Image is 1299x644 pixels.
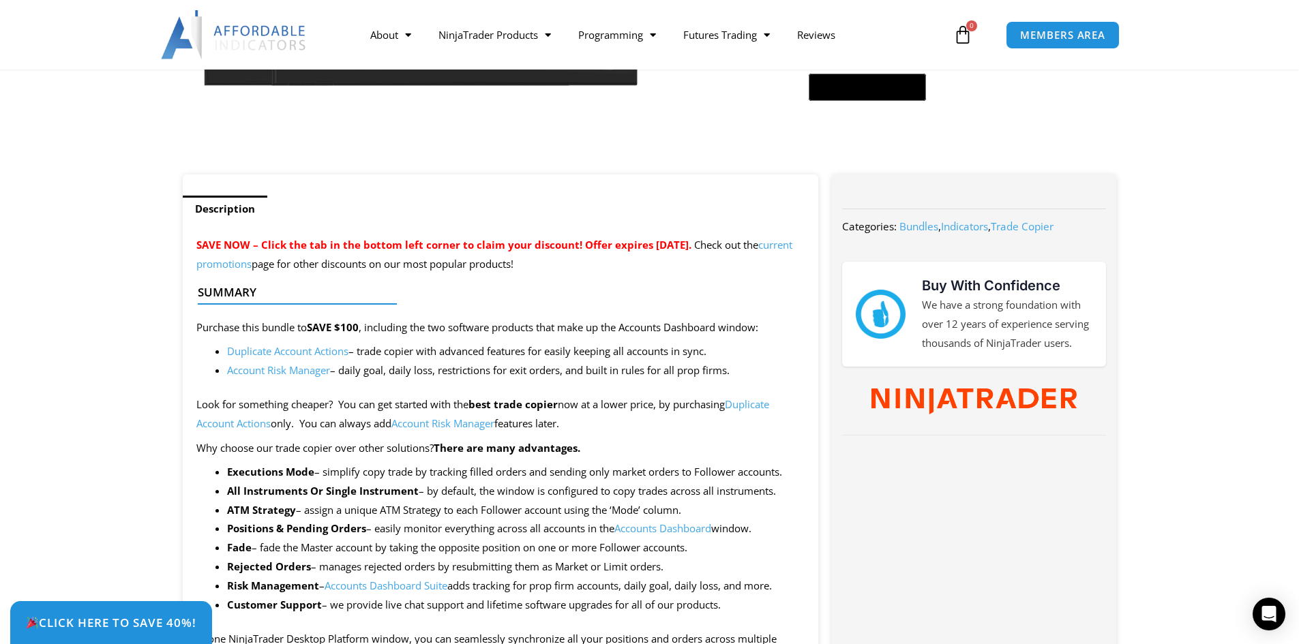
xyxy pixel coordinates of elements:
[670,19,783,50] a: Futures Trading
[991,219,1054,233] a: Trade Copier
[1020,30,1105,40] span: MEMBERS AREA
[198,286,793,299] h4: Summary
[899,219,938,233] a: Bundles
[809,74,926,101] button: Buy with GPay
[227,519,805,538] li: – easily monitor everything across all accounts in the window.
[922,275,1092,296] h3: Buy With Confidence
[183,196,267,222] a: Description
[196,238,691,251] span: SAVE NOW – Click the tab in the bottom left corner to claim your discount! Offer expires [DATE].
[691,109,1089,121] iframe: PayPal Message 1
[227,342,805,361] li: – trade copier with advanced features for easily keeping all accounts in sync.
[161,10,308,59] img: LogoAI | Affordable Indicators – NinjaTrader
[196,395,805,433] p: Look for something cheaper? You can get started with the now at a lower price, by purchasing only...
[1253,598,1285,630] div: Open Intercom Messenger
[196,439,805,458] p: Why choose our trade copier over other solutions?
[391,416,494,430] a: Account Risk Manager
[227,521,366,535] strong: Positions & Pending Orders
[357,19,950,50] nav: Menu
[941,219,988,233] a: Indicators
[325,579,447,592] a: Accounts Dashboard Suite
[227,559,311,573] b: Rejected Orders
[227,465,314,478] strong: Executions Mode
[871,388,1077,414] img: NinjaTrader Wordmark color RGB | Affordable Indicators – NinjaTrader
[1006,21,1120,49] a: MEMBERS AREA
[357,19,425,50] a: About
[783,19,849,50] a: Reviews
[899,219,1054,233] span: , ,
[425,19,565,50] a: NinjaTrader Products
[26,617,196,628] span: Click Here to save 40%!
[227,579,319,592] b: Risk Management
[227,344,348,358] a: Duplicate Account Actions
[27,617,38,628] img: 🎉
[227,501,805,520] li: – assign a unique ATM Strategy to each Follower account using the ‘Mode’ column.
[307,320,359,334] strong: SAVE $100
[227,557,805,577] li: – manages rejected orders by resubmitting them as Market or Limit orders.
[227,503,296,517] b: ATM Strategy
[227,482,805,501] li: – by default, the window is configured to copy trades across all instruments.
[10,601,212,644] a: 🎉Click Here to save 40%!
[227,363,330,377] a: Account Risk Manager
[196,318,805,337] p: Purchase this bundle to , including the two software products that make up the Accounts Dashboard...
[614,521,711,535] a: Accounts Dashboard
[966,20,977,31] span: 0
[227,598,322,611] strong: Customer Support
[227,540,252,554] strong: Fade
[227,463,805,482] li: – simplify copy trade by tracking filled orders and sending only market orders to Follower accounts.
[227,538,805,557] li: – fade the Master account by taking the opposite position on one or more Follower accounts.
[434,441,580,455] strong: There are many advantages.
[856,290,905,339] img: mark thumbs good 43913 | Affordable Indicators – NinjaTrader
[196,236,805,274] p: Check out the page for other discounts on our most popular products!
[842,219,897,233] span: Categories:
[227,361,805,380] li: – daily goal, daily loss, restrictions for exit orders, and built in rules for all prop firms.
[227,577,805,596] li: – adds tracking for prop firm accounts, daily goal, daily loss, and more.
[933,15,993,55] a: 0
[565,19,670,50] a: Programming
[922,296,1092,353] p: We have a strong foundation with over 12 years of experience serving thousands of NinjaTrader users.
[227,596,805,615] li: – we provide live chat support and lifetime software upgrades for all of our products.
[227,484,419,497] strong: All Instruments Or Single Instrument
[468,397,558,411] strong: best trade copier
